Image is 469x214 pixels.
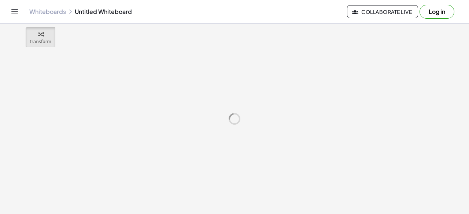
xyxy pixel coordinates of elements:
[30,39,51,44] span: transform
[9,6,21,18] button: Toggle navigation
[347,5,418,18] button: Collaborate Live
[420,5,454,19] button: Log in
[353,8,412,15] span: Collaborate Live
[26,27,55,47] button: transform
[29,8,66,15] a: Whiteboards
